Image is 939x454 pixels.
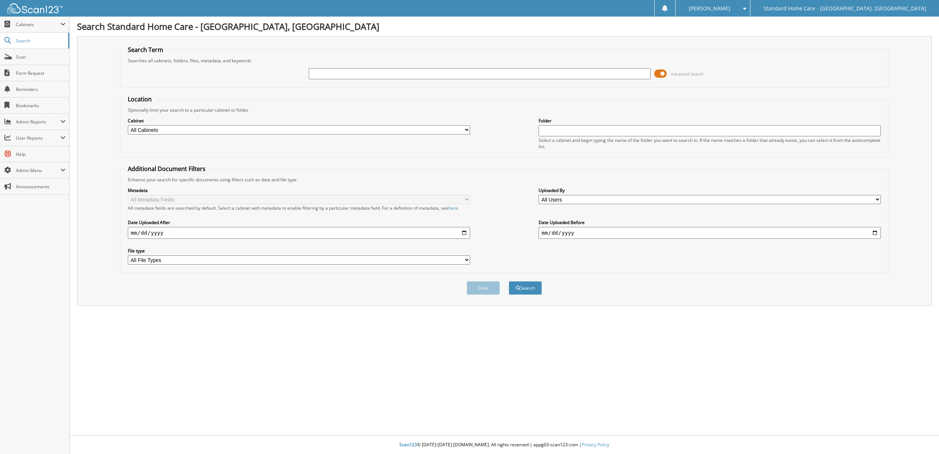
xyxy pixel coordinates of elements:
span: Cabinets [16,21,60,28]
div: All metadata fields are searched by default. Select a cabinet with metadata to enable filtering b... [128,205,470,211]
img: scan123-logo-white.svg [7,3,63,13]
label: File type [128,248,470,254]
a: here [448,205,458,211]
span: Bookmarks [16,102,66,109]
span: Help [16,151,66,157]
iframe: Chat Widget [902,419,939,454]
div: © [DATE]-[DATE] [DOMAIN_NAME]. All rights reserved | appg03-scan123-com | [70,436,939,454]
label: Cabinet [128,118,470,124]
label: Metadata [128,187,470,193]
div: Select a cabinet and begin typing the name of the folder you want to search in. If the name match... [539,137,881,150]
span: Standard Home Care - [GEOGRAPHIC_DATA], [GEOGRAPHIC_DATA] [764,6,926,11]
button: Clear [467,281,500,295]
span: User Reports [16,135,60,141]
span: Advanced Search [671,71,704,77]
label: Folder [539,118,881,124]
div: Searches all cabinets, folders, files, metadata, and keywords [124,57,884,64]
legend: Location [124,95,155,103]
legend: Additional Document Filters [124,165,209,173]
span: Form Request [16,70,66,76]
span: Admin Menu [16,167,60,174]
span: Reminders [16,86,66,92]
legend: Search Term [124,46,167,54]
span: Announcements [16,184,66,190]
label: Date Uploaded Before [539,219,881,226]
div: Enhance your search for specific documents using filters such as date and file type. [124,177,884,183]
span: Search [16,38,64,44]
input: start [128,227,470,239]
label: Uploaded By [539,187,881,193]
h1: Search Standard Home Care - [GEOGRAPHIC_DATA], [GEOGRAPHIC_DATA] [77,20,932,32]
span: [PERSON_NAME] [689,6,730,11]
div: Optionally limit your search to a particular cabinet or folder [124,107,884,113]
span: Admin Reports [16,119,60,125]
a: Privacy Policy [582,441,609,448]
label: Date Uploaded After [128,219,470,226]
input: end [539,227,881,239]
span: Scan [16,54,66,60]
button: Search [509,281,542,295]
span: Scan123 [399,441,417,448]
